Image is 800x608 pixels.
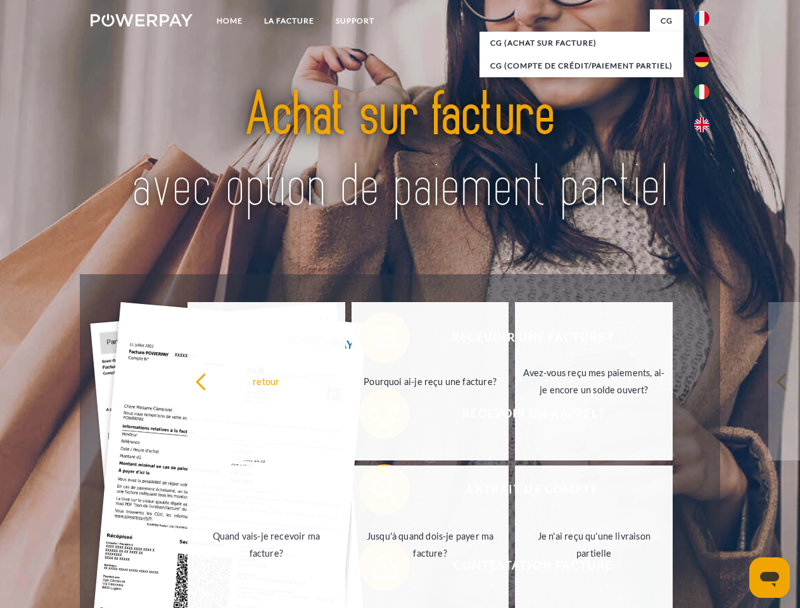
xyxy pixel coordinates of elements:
[91,14,193,27] img: logo-powerpay-white.svg
[359,372,502,389] div: Pourquoi ai-je reçu une facture?
[195,528,338,562] div: Quand vais-je recevoir ma facture?
[206,9,253,32] a: Home
[253,9,325,32] a: LA FACTURE
[195,372,338,389] div: retour
[523,364,665,398] div: Avez-vous reçu mes paiements, ai-je encore un solde ouvert?
[121,61,679,243] img: title-powerpay_fr.svg
[749,557,790,598] iframe: Bouton de lancement de la fenêtre de messagerie
[694,117,709,132] img: en
[694,84,709,99] img: it
[359,528,502,562] div: Jusqu'à quand dois-je payer ma facture?
[479,32,683,54] a: CG (achat sur facture)
[479,54,683,77] a: CG (Compte de crédit/paiement partiel)
[515,302,673,460] a: Avez-vous reçu mes paiements, ai-je encore un solde ouvert?
[523,528,665,562] div: Je n'ai reçu qu'une livraison partielle
[650,9,683,32] a: CG
[694,11,709,26] img: fr
[694,52,709,67] img: de
[325,9,385,32] a: Support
